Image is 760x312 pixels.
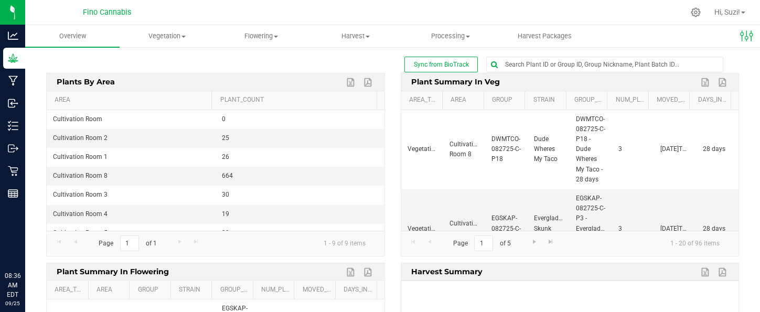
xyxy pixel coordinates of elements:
[654,189,696,268] td: [DATE]T20:29:58.000Z
[361,265,377,279] a: Export to PDF
[83,8,131,17] span: Fino Cannabis
[570,189,612,268] td: EGSKAP-082725-C-P3 - Everglades Skunk Ape - 28 days
[662,235,728,251] span: 1 - 20 of 96 items
[698,76,714,89] a: Export to Excel
[10,228,42,260] iframe: Resource center
[498,25,592,47] a: Harvest Packages
[25,25,120,47] a: Overview
[216,110,384,129] td: 0
[401,189,443,268] td: Vegetative
[55,96,208,104] a: Area
[574,96,603,104] a: Group_Strain
[215,31,308,41] span: Flowering
[309,31,402,41] span: Harvest
[403,25,498,47] a: Processing
[47,186,216,205] td: Cultivation Room 3
[361,76,377,89] a: Export to PDF
[8,53,18,63] inline-svg: Grow
[612,110,654,189] td: 3
[47,167,216,186] td: Cultivation Room 8
[698,265,714,279] a: Export to Excel
[714,8,740,16] span: Hi, Suzi!
[179,286,208,294] a: Strain
[697,189,738,268] td: 28 days
[408,73,502,90] span: Plant Summary in Veg
[485,110,527,189] td: DWMTCO-082725-C-P18
[487,57,723,72] input: Search Plant ID or Group ID, Group Nickname, Plant Batch ID...
[408,263,485,279] span: Harvest Summary
[344,76,360,89] a: Export to Excel
[303,286,331,294] a: Moved_Timestamp
[443,110,485,189] td: Cultivation Room 8
[120,25,214,47] a: Vegetation
[120,235,139,252] input: 1
[8,166,18,176] inline-svg: Retail
[443,189,485,268] td: Cultivation Room 8
[5,271,20,299] p: 08:36 AM EDT
[474,235,493,252] input: 1
[54,73,118,90] span: Plants By Area
[45,31,100,41] span: Overview
[97,286,125,294] a: Area
[401,110,443,189] td: Vegetative
[47,224,216,243] td: Cultivation Room 5
[216,148,384,167] td: 26
[138,286,167,294] a: Group
[216,224,384,243] td: 30
[8,30,18,41] inline-svg: Analytics
[261,286,290,294] a: Num_Plants
[47,148,216,167] td: Cultivation Room 1
[528,189,570,268] td: Everglades Skunk Ape
[47,205,216,224] td: Cultivation Room 4
[528,110,570,189] td: Dude Wheres My Taco
[444,235,520,252] span: Page of 5
[543,235,558,250] a: Go to the last page
[47,129,216,148] td: Cultivation Room 2
[47,110,216,129] td: Cultivation Room
[120,31,213,41] span: Vegetation
[8,121,18,131] inline-svg: Inventory
[404,57,478,72] button: Sync from BioTrack
[485,189,527,268] td: EGSKAP-082725-C-P3
[216,205,384,224] td: 19
[8,143,18,154] inline-svg: Outbound
[216,186,384,205] td: 30
[308,25,403,47] a: Harvest
[414,61,469,68] span: Sync from BioTrack
[492,96,521,104] a: Group
[616,96,645,104] a: Num_Plants
[214,25,308,47] a: Flowering
[657,96,686,104] a: Moved_Timestamp
[697,110,738,189] td: 28 days
[54,263,172,279] span: Plant Summary in Flowering
[55,286,84,294] a: Area_Type
[315,235,374,251] span: 1 - 9 of 9 items
[451,96,479,104] a: Area
[715,76,731,89] a: Export to PDF
[220,286,249,294] a: Group_Strain
[8,76,18,86] inline-svg: Manufacturing
[612,189,654,268] td: 3
[216,129,384,148] td: 25
[715,265,731,279] a: Export to PDF
[5,299,20,307] p: 09/25
[8,188,18,199] inline-svg: Reports
[344,265,360,279] a: Export to Excel
[698,96,727,104] a: Days_in_Location
[220,96,373,104] a: Plant_Count
[216,167,384,186] td: 664
[8,98,18,109] inline-svg: Inbound
[90,235,165,252] span: Page of 1
[570,110,612,189] td: DWMTCO-082725-C-P18 - Dude Wheres My Taco - 28 days
[409,96,438,104] a: Area_Type
[533,96,562,104] a: Strain
[689,7,702,17] div: Manage settings
[404,31,497,41] span: Processing
[527,235,542,250] a: Go to the next page
[344,286,372,294] a: Days_in_Location
[654,110,696,189] td: [DATE]T20:12:19.000Z
[504,31,586,41] span: Harvest Packages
